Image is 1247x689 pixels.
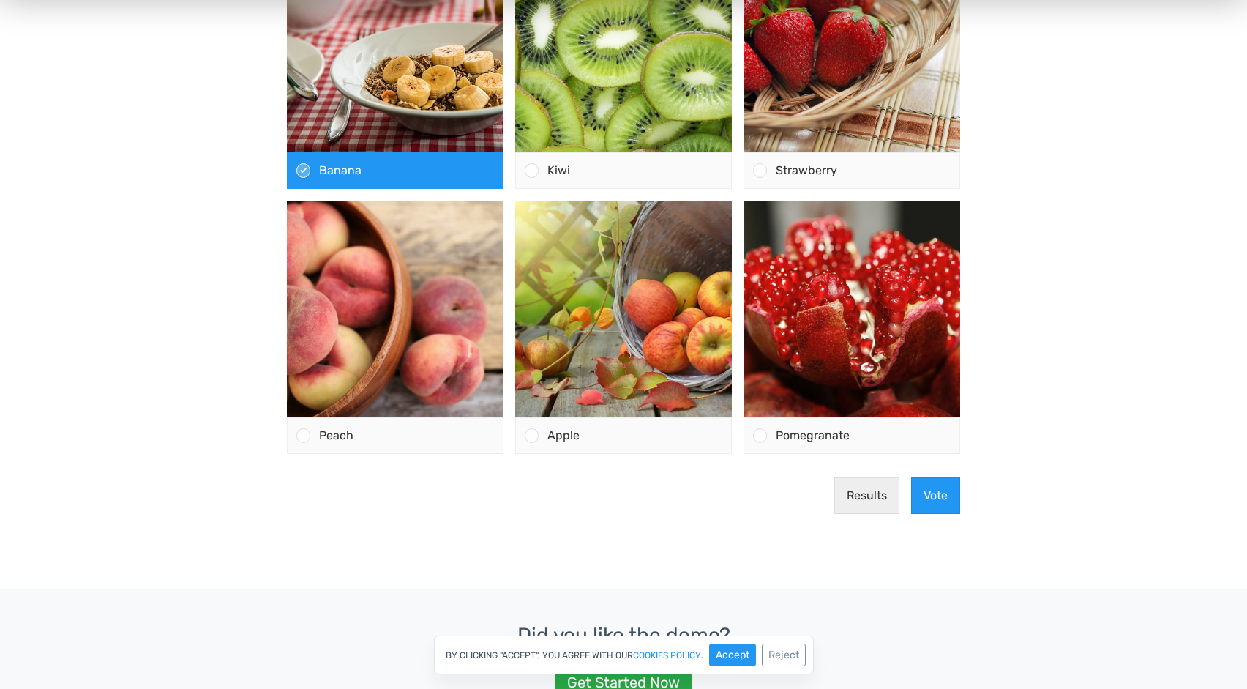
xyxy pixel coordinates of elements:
[35,625,1212,647] h3: Did you like the demo?
[762,644,806,666] button: Reject
[287,59,503,275] img: cereal-898073_1920-500x500.jpg
[776,286,837,300] span: Strawberry
[709,644,756,666] button: Accept
[287,324,503,540] img: peach-3314679_1920-500x500.jpg
[547,551,580,565] span: Apple
[319,286,362,300] span: Banana
[834,600,899,637] button: Results
[434,636,814,674] div: By clicking "Accept", you agree with our .
[515,59,732,275] img: fruit-3246127_1920-500x500.jpg
[911,600,960,637] button: Vote
[547,286,570,300] span: Kiwi
[319,551,353,565] span: Peach
[515,324,732,540] img: apple-1776744_1920-500x500.jpg
[633,651,701,660] a: cookies policy
[287,29,960,47] p: Your favorite fruit?
[744,59,960,275] img: strawberry-1180048_1920-500x500.jpg
[744,324,960,540] img: pomegranate-196800_1920-500x500.jpg
[776,551,850,565] span: Pomegranate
